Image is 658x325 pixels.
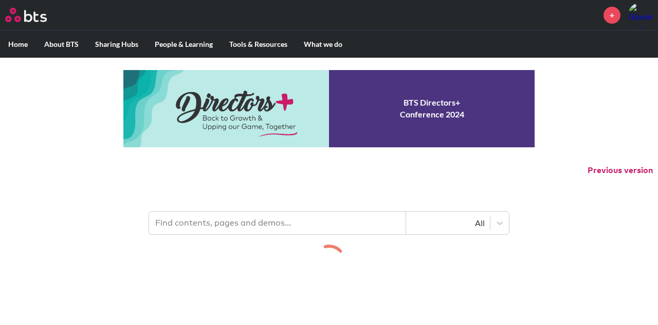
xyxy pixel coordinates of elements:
img: Giovanna Liberali [628,3,653,27]
label: About BTS [36,31,87,58]
a: Conference 2024 [123,70,535,147]
label: What we do [296,31,351,58]
input: Find contents, pages and demos... [149,212,406,234]
a: Profile [628,3,653,27]
a: Go home [5,8,66,22]
label: Sharing Hubs [87,31,147,58]
button: Previous version [588,165,653,176]
div: All [411,217,485,229]
a: + [604,7,620,24]
img: BTS Logo [5,8,47,22]
label: Tools & Resources [221,31,296,58]
label: People & Learning [147,31,221,58]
